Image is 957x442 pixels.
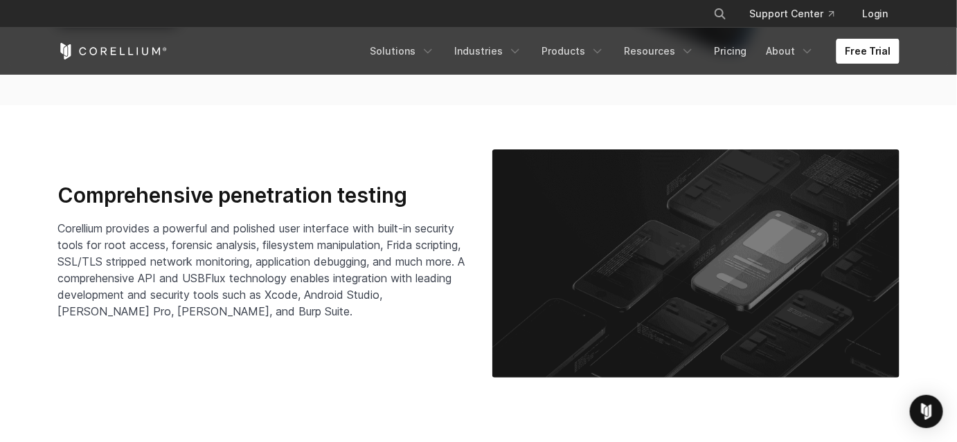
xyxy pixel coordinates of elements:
img: Corellium_MobilePenTesting [492,149,900,378]
h3: Comprehensive penetration testing [57,183,465,209]
span: Corellium provides a powerful and polished user interface with built-in security tools for root a... [57,221,465,318]
a: Support Center [738,1,846,26]
a: Free Trial [837,39,900,64]
a: Resources [616,39,703,64]
a: Solutions [361,39,443,64]
div: Navigation Menu [361,39,900,64]
div: Open Intercom Messenger [910,395,943,428]
a: Login [851,1,900,26]
a: About [758,39,823,64]
button: Search [708,1,733,26]
div: Navigation Menu [697,1,900,26]
a: Products [533,39,613,64]
a: Corellium Home [57,43,168,59]
a: Industries [446,39,530,64]
a: Pricing [706,39,755,64]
